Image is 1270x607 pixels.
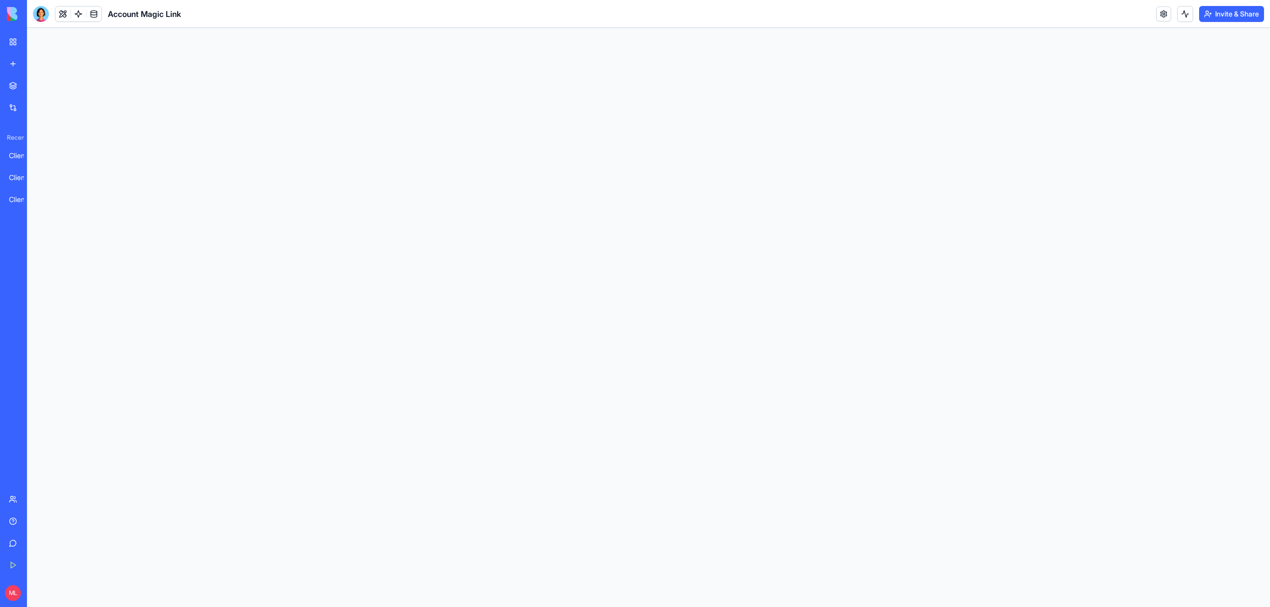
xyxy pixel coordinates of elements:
div: Client & Invoice Manager [9,151,37,161]
a: Client & Invoice Manager [3,168,43,188]
button: Invite & Share [1199,6,1264,22]
a: Client & Invoice Manager [3,190,43,209]
span: Account Magic Link [108,8,181,20]
img: logo [7,7,69,21]
div: Client & Invoice Manager [9,173,37,183]
span: Recent [3,134,24,142]
div: Client & Invoice Manager [9,195,37,204]
span: ML [5,585,21,601]
a: Client & Invoice Manager [3,146,43,166]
